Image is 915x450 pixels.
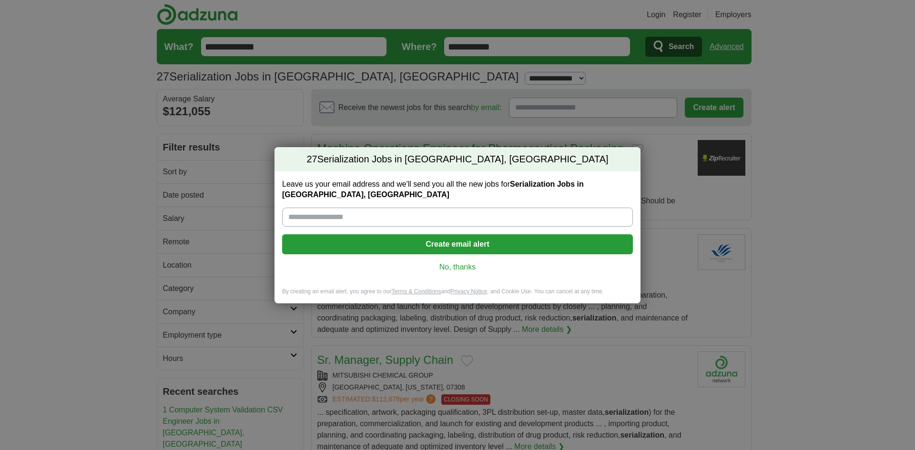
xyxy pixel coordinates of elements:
[306,153,317,166] span: 27
[274,288,640,303] div: By creating an email alert, you agree to our and , and Cookie Use. You can cancel at any time.
[274,147,640,172] h2: Serialization Jobs in [GEOGRAPHIC_DATA], [GEOGRAPHIC_DATA]
[391,288,441,295] a: Terms & Conditions
[282,234,633,254] button: Create email alert
[290,262,625,272] a: No, thanks
[451,288,488,295] a: Privacy Notice
[282,179,633,200] label: Leave us your email address and we'll send you all the new jobs for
